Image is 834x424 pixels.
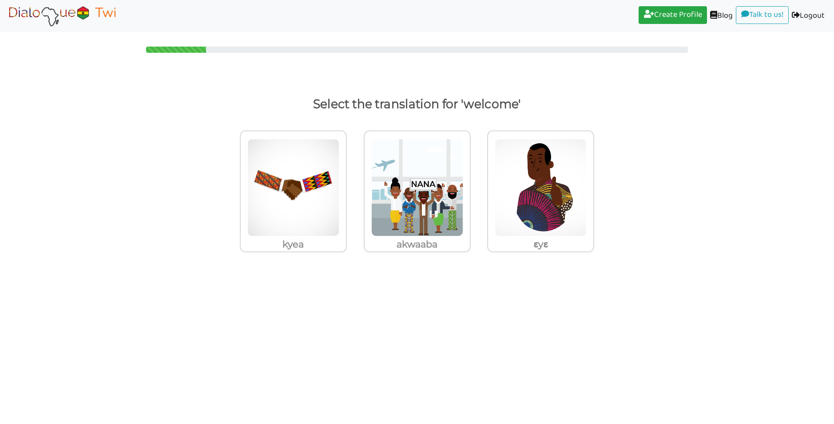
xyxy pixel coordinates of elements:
[495,139,587,236] img: certified3.png
[736,6,789,24] a: Talk to us!
[789,6,828,26] a: Logout
[241,236,346,252] p: kyea
[6,5,118,27] img: Select Course Page
[371,139,463,236] img: akwaaba-named-common3.png
[639,6,707,24] a: Create Profile
[247,139,339,236] img: greetings.jpg
[365,236,470,252] p: akwaaba
[21,94,813,115] p: Select the translation for 'welcome'
[707,6,736,26] a: Blog
[488,236,593,252] p: ɛyɛ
